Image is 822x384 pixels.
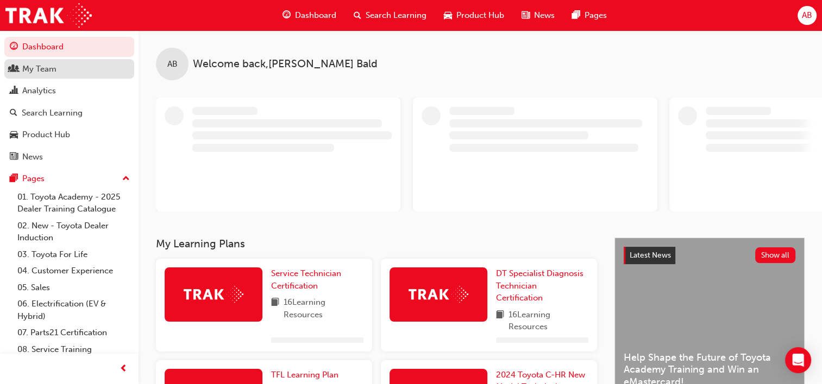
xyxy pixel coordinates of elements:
span: car-icon [444,9,452,22]
a: Search Learning [4,103,134,123]
span: Dashboard [295,9,336,22]
span: guage-icon [10,42,18,52]
div: Pages [22,172,45,185]
span: 16 Learning Resources [284,296,363,321]
span: Welcome back , [PERSON_NAME] Bald [193,58,378,71]
span: DT Specialist Diagnosis Technician Certification [496,268,583,303]
a: News [4,147,134,167]
a: 02. New - Toyota Dealer Induction [13,217,134,246]
a: Analytics [4,81,134,101]
button: Pages [4,169,134,189]
a: TFL Learning Plan [271,369,343,381]
div: Search Learning [22,107,83,119]
a: guage-iconDashboard [274,4,345,27]
span: car-icon [10,130,18,140]
span: pages-icon [10,174,18,184]
img: Trak [5,3,92,28]
div: My Team [22,63,57,75]
a: 05. Sales [13,279,134,296]
a: Product Hub [4,125,134,145]
a: 08. Service Training [13,341,134,358]
span: news-icon [10,152,18,162]
div: Open Intercom Messenger [785,347,811,373]
span: people-icon [10,65,18,74]
div: News [22,151,43,163]
span: news-icon [522,9,530,22]
span: book-icon [271,296,279,321]
span: prev-icon [120,362,128,376]
span: book-icon [496,309,504,333]
a: 03. Toyota For Life [13,246,134,263]
span: Product Hub [456,9,504,22]
a: Service Technician Certification [271,267,363,292]
span: search-icon [10,108,17,118]
span: 16 Learning Resources [509,309,588,333]
span: chart-icon [10,86,18,96]
span: up-icon [122,172,130,186]
a: 07. Parts21 Certification [13,324,134,341]
span: AB [167,58,178,71]
a: news-iconNews [513,4,563,27]
a: 04. Customer Experience [13,263,134,279]
div: Analytics [22,85,56,97]
span: Search Learning [366,9,426,22]
span: News [534,9,555,22]
span: AB [802,9,812,22]
a: 06. Electrification (EV & Hybrid) [13,296,134,324]
a: Dashboard [4,37,134,57]
img: Trak [409,286,468,303]
span: Latest News [630,251,671,260]
a: 01. Toyota Academy - 2025 Dealer Training Catalogue [13,189,134,217]
h3: My Learning Plans [156,238,597,250]
a: pages-iconPages [563,4,616,27]
span: Service Technician Certification [271,268,341,291]
span: Pages [585,9,607,22]
div: Product Hub [22,129,70,141]
button: Show all [755,247,796,263]
span: pages-icon [572,9,580,22]
button: DashboardMy TeamAnalyticsSearch LearningProduct HubNews [4,35,134,169]
span: TFL Learning Plan [271,370,338,380]
a: car-iconProduct Hub [435,4,513,27]
a: DT Specialist Diagnosis Technician Certification [496,267,588,304]
a: Latest NewsShow all [624,247,795,264]
a: My Team [4,59,134,79]
button: AB [798,6,817,25]
span: guage-icon [283,9,291,22]
a: search-iconSearch Learning [345,4,435,27]
img: Trak [184,286,243,303]
span: search-icon [354,9,361,22]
